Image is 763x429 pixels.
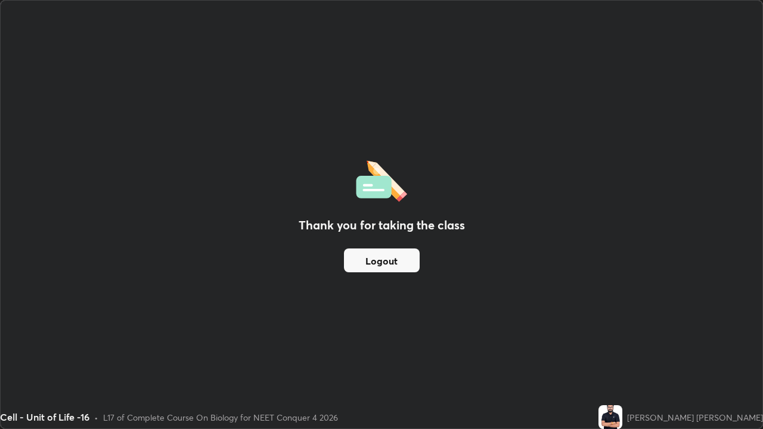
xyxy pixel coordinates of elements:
[103,411,338,424] div: L17 of Complete Course On Biology for NEET Conquer 4 2026
[299,216,465,234] h2: Thank you for taking the class
[344,248,420,272] button: Logout
[94,411,98,424] div: •
[598,405,622,429] img: 719b3399970646c8895fdb71918d4742.jpg
[627,411,763,424] div: [PERSON_NAME] [PERSON_NAME]
[356,157,407,202] img: offlineFeedback.1438e8b3.svg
